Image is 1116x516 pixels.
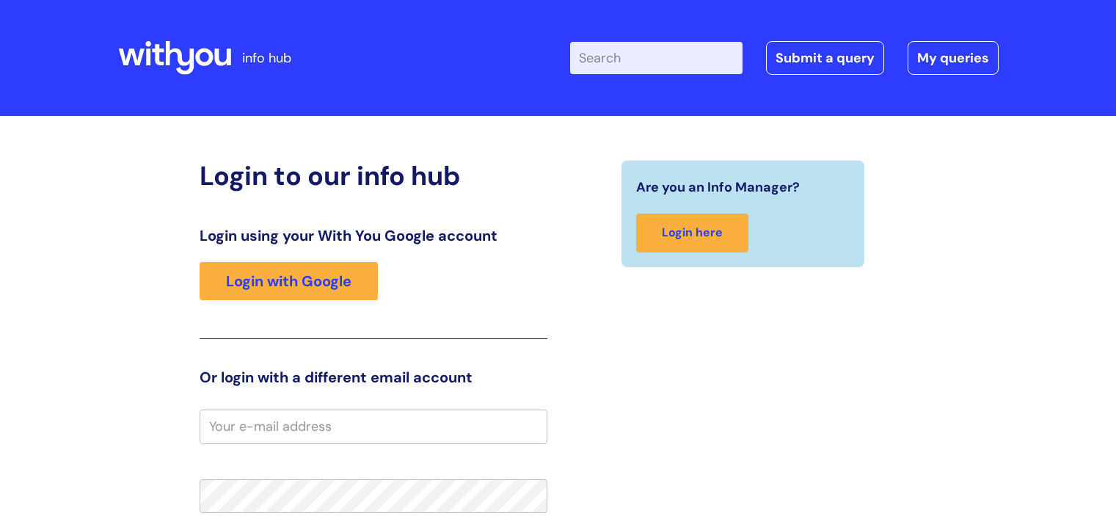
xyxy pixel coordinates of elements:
[200,368,547,386] h3: Or login with a different email account
[200,227,547,244] h3: Login using your With You Google account
[200,262,378,300] a: Login with Google
[908,41,999,75] a: My queries
[570,42,743,74] input: Search
[200,160,547,192] h2: Login to our info hub
[636,214,748,252] a: Login here
[200,410,547,443] input: Your e-mail address
[636,175,800,199] span: Are you an Info Manager?
[766,41,884,75] a: Submit a query
[242,46,291,70] p: info hub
